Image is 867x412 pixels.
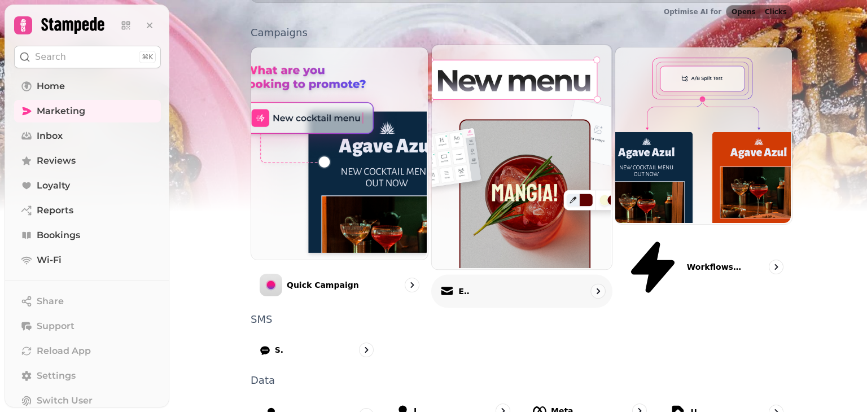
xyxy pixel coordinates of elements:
[275,344,283,356] p: SMS
[139,51,156,63] div: ⌘K
[14,365,161,387] a: Settings
[251,375,792,385] p: Data
[361,344,372,356] svg: go to
[37,253,62,267] span: Wi-Fi
[614,46,791,223] img: Workflows (coming soon)
[430,43,610,268] img: Email
[615,47,792,305] a: Workflows (coming soon)Workflows (coming soon)
[14,290,161,313] button: Share
[37,229,80,242] span: Bookings
[37,369,76,383] span: Settings
[37,319,75,333] span: Support
[431,44,612,308] a: EmailEmail
[765,8,787,15] span: Clicks
[14,315,161,338] button: Support
[14,249,161,271] a: Wi-Fi
[592,286,603,297] svg: go to
[732,8,756,15] span: Opens
[14,46,161,68] button: Search⌘K
[14,199,161,222] a: Reports
[14,100,161,122] a: Marketing
[770,261,782,273] svg: go to
[251,314,792,325] p: SMS
[14,75,161,98] a: Home
[664,7,721,16] p: Optimise AI for
[14,150,161,172] a: Reviews
[37,179,70,192] span: Loyalty
[251,47,428,305] a: Quick CampaignQuick Campaign
[14,389,161,412] button: Switch User
[37,154,76,168] span: Reviews
[14,174,161,197] a: Loyalty
[726,6,760,18] button: Opens
[406,279,418,291] svg: go to
[14,340,161,362] button: Reload App
[37,80,65,93] span: Home
[14,125,161,147] a: Inbox
[35,50,66,64] p: Search
[251,334,383,366] a: SMS
[37,295,64,308] span: Share
[37,104,85,118] span: Marketing
[37,129,63,143] span: Inbox
[458,286,470,297] p: Email
[687,261,743,273] p: Workflows (coming soon)
[14,224,161,247] a: Bookings
[37,394,93,407] span: Switch User
[251,28,792,38] p: Campaigns
[37,204,73,217] span: Reports
[250,46,427,258] img: Quick Campaign
[760,6,792,18] button: Clicks
[287,279,359,291] p: Quick Campaign
[37,344,91,358] span: Reload App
